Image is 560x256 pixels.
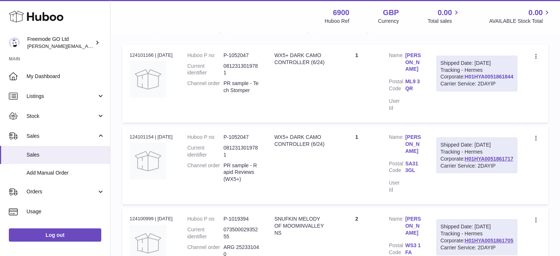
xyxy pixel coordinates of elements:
a: [PERSON_NAME] [405,215,422,236]
img: lenka.smikniarova@gioteck.com [9,37,20,48]
div: SNUFKIN MELODY OF MOOMINVALLEY NS [274,215,325,236]
div: Huboo Ref [325,18,349,25]
span: Stock [27,113,97,120]
dd: 0812313019781 [223,144,260,158]
div: 124101154 | [DATE] [130,134,173,140]
dt: Current identifier [187,63,223,77]
div: Shipped Date: [DATE] [440,223,513,230]
dt: Huboo P no [187,52,223,59]
span: [PERSON_NAME][EMAIL_ADDRESS][DOMAIN_NAME] [27,43,148,49]
a: H01HYA0051861705 [465,238,513,243]
div: 124100999 | [DATE] [130,215,173,222]
strong: GBP [383,8,399,18]
span: Listings [27,93,97,100]
td: 1 [332,45,381,123]
span: Add Manual Order [27,169,105,176]
dd: 07350002935255 [223,226,260,240]
a: Log out [9,228,101,242]
img: no-photo.jpg [130,143,166,179]
dd: PR sample - Tech Stomper [223,80,260,94]
div: 124101166 | [DATE] [130,52,173,59]
dt: Name [389,215,405,238]
dt: Name [389,134,405,157]
span: My Dashboard [27,73,105,80]
td: 1 [332,126,381,204]
a: WS3 1FA [405,242,422,256]
div: Carrier Service: 2DAYIP [440,244,513,251]
a: [PERSON_NAME] [405,134,422,155]
dd: P-1052047 [223,134,260,141]
dt: Postal Code [389,160,405,176]
a: 0.00 AVAILABLE Stock Total [489,8,551,25]
div: Tracking - Hermes Corporate: [436,137,517,173]
span: Total sales [427,18,460,25]
dt: Channel order [187,80,223,94]
div: Shipped Date: [DATE] [440,141,513,148]
span: Usage [27,208,105,215]
a: ML9 3QR [405,78,422,92]
a: H01HYA0051861717 [465,156,513,162]
dt: Current identifier [187,144,223,158]
span: AVAILABLE Stock Total [489,18,551,25]
a: 0.00 Total sales [427,8,460,25]
dd: 0812313019781 [223,63,260,77]
dt: Channel order [187,162,223,183]
dt: User Id [389,98,405,112]
span: 0.00 [528,8,543,18]
div: Shipped Date: [DATE] [440,60,513,67]
span: Orders [27,188,97,195]
span: 0.00 [438,8,452,18]
dt: Huboo P no [187,134,223,141]
span: Sales [27,133,97,140]
div: Tracking - Hermes Corporate: [436,219,517,255]
span: Sales [27,151,105,158]
strong: 6900 [333,8,349,18]
dt: Postal Code [389,78,405,94]
a: SA31 3GL [405,160,422,174]
dt: Current identifier [187,226,223,240]
div: WX5+ DARK CAMO CONTROLLER (6/24) [274,52,325,66]
div: WX5+ DARK CAMO CONTROLLER (6/24) [274,134,325,148]
dd: PR sample - Rapid Reviews (WX5+) [223,162,260,183]
div: Carrier Service: 2DAYIP [440,80,513,87]
div: Currency [378,18,399,25]
dd: P-1052047 [223,52,260,59]
div: Carrier Service: 2DAYIP [440,162,513,169]
dt: User Id [389,179,405,193]
a: [PERSON_NAME] [405,52,422,73]
img: no-photo.jpg [130,61,166,98]
div: Tracking - Hermes Corporate: [436,56,517,92]
dd: P-1019394 [223,215,260,222]
dt: Huboo P no [187,215,223,222]
a: H01HYA0051861844 [465,74,513,80]
div: Freemode GO Ltd [27,36,94,50]
dt: Name [389,52,405,75]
